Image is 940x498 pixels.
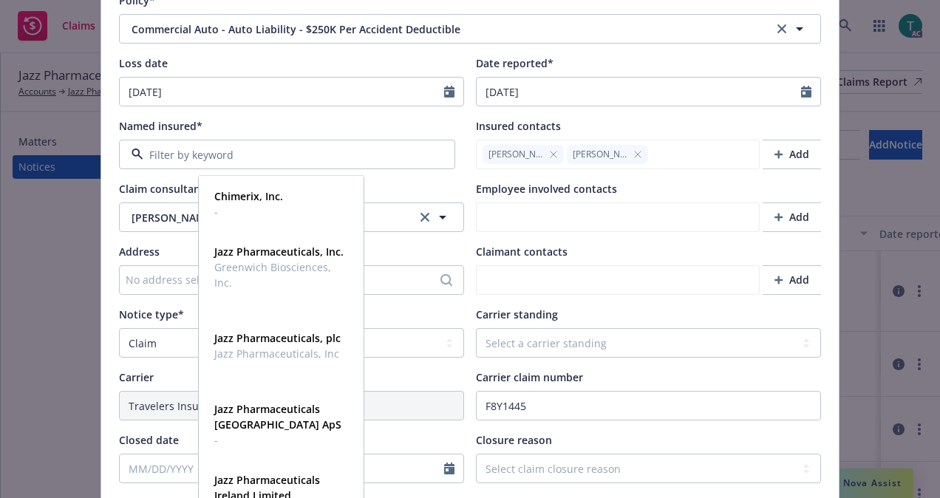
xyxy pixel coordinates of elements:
[214,259,345,290] span: Greenwich Biosciences, Inc.
[119,119,202,133] span: Named insured*
[120,78,444,106] input: MM/DD/YYYY
[444,86,454,98] svg: Calendar
[132,210,403,225] span: [PERSON_NAME]
[119,245,160,259] span: Address
[120,454,444,482] input: MM/DD/YYYY
[214,245,344,259] strong: Jazz Pharmaceuticals, Inc.
[119,265,464,295] button: No address selected
[488,148,543,161] span: [PERSON_NAME]
[476,370,583,384] span: Carrier claim number
[477,78,801,106] input: MM/DD/YYYY
[801,86,811,98] svg: Calendar
[119,56,168,70] span: Loss date
[440,274,452,286] svg: Search
[214,432,345,448] span: -
[416,208,434,226] a: clear selection
[476,433,552,447] span: Closure reason
[476,119,561,133] span: Insured contacts
[476,307,558,321] span: Carrier standing
[132,21,725,37] span: Commercial Auto - Auto Liability - $250K Per Accident Deductible
[119,370,154,384] span: Carrier
[774,140,809,168] div: Add
[444,463,454,474] svg: Calendar
[214,346,341,361] span: Jazz Pharmaceuticals, Inc
[476,182,617,196] span: Employee involved contacts
[573,148,627,161] span: [PERSON_NAME]
[214,204,283,219] span: -
[126,272,443,287] div: No address selected
[214,402,341,432] strong: Jazz Pharmaceuticals [GEOGRAPHIC_DATA] ApS
[774,266,809,294] div: Add
[763,265,821,295] button: Add
[214,189,283,203] strong: Chimerix, Inc.
[119,433,179,447] span: Closed date
[119,307,184,321] span: Notice type*
[119,182,205,196] span: Claim consultant
[119,202,464,232] button: [PERSON_NAME]clear selection
[214,331,341,345] strong: Jazz Pharmaceuticals, plc
[763,140,821,169] button: Add
[773,20,791,38] a: clear selection
[774,203,809,231] div: Add
[763,202,821,232] button: Add
[143,147,425,163] input: Filter by keyword
[476,245,568,259] span: Claimant contacts
[119,14,821,44] button: Commercial Auto - Auto Liability - $250K Per Accident Deductibleclear selection
[476,56,554,70] span: Date reported*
